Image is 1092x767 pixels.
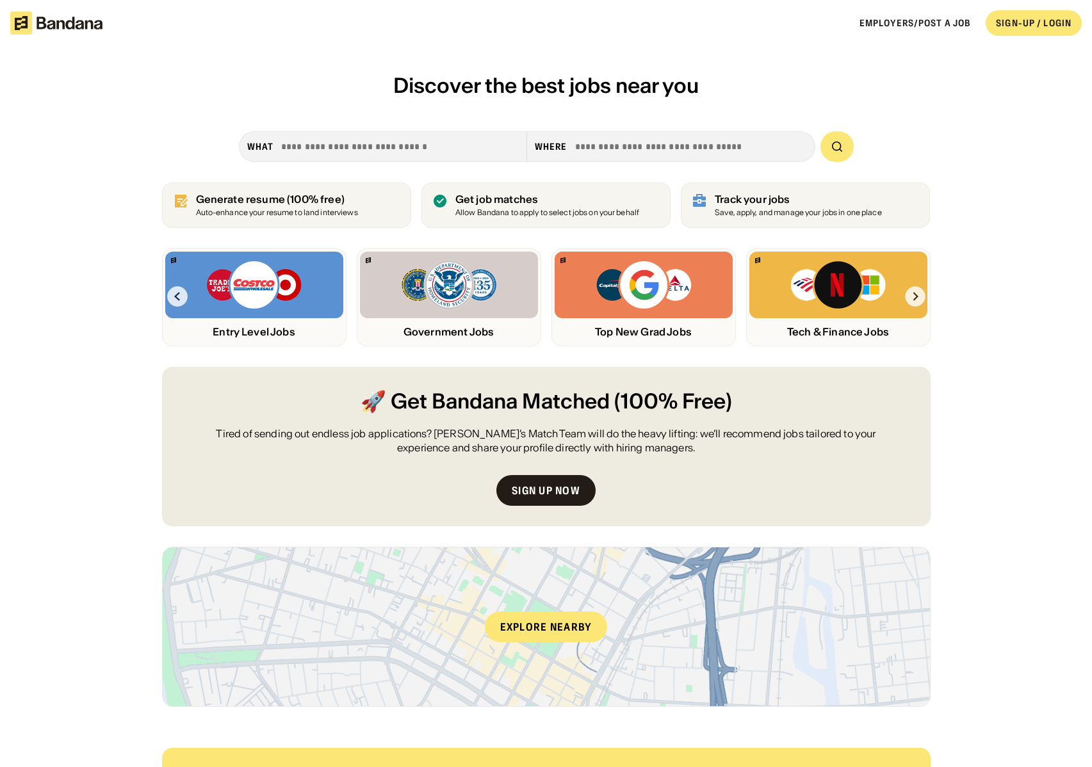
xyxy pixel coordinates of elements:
[996,17,1072,29] div: SIGN-UP / LOGIN
[512,485,580,496] div: Sign up now
[196,209,358,217] div: Auto-enhance your resume to land interviews
[287,193,345,206] span: (100% free)
[555,326,733,338] div: Top New Grad Jobs
[681,182,930,228] a: Track your jobs Save, apply, and manage your jobs in one place
[247,141,273,152] div: what
[206,259,303,311] img: Trader Joe’s, Costco, Target logos
[162,182,411,228] a: Generate resume (100% free)Auto-enhance your resume to land interviews
[163,547,930,706] a: Explore nearby
[595,259,692,311] img: Capital One, Google, Delta logos
[162,248,346,346] a: Bandana logoTrader Joe’s, Costco, Target logosEntry Level Jobs
[10,12,102,35] img: Bandana logotype
[535,141,567,152] div: Where
[400,259,498,311] img: FBI, DHS, MWRD logos
[455,209,639,217] div: Allow Bandana to apply to select jobs on your behalf
[496,475,596,506] a: Sign up now
[749,326,927,338] div: Tech & Finance Jobs
[455,193,639,206] div: Get job matches
[860,17,970,29] a: Employers/Post a job
[366,257,371,263] img: Bandana logo
[393,72,699,99] span: Discover the best jobs near you
[361,387,610,416] span: 🚀 Get Bandana Matched
[790,259,886,311] img: Bank of America, Netflix, Microsoft logos
[551,248,736,346] a: Bandana logoCapital One, Google, Delta logosTop New Grad Jobs
[193,426,900,455] div: Tired of sending out endless job applications? [PERSON_NAME]’s Match Team will do the heavy lifti...
[905,286,925,307] img: Right Arrow
[485,611,608,642] div: Explore nearby
[614,387,732,416] span: (100% Free)
[171,257,176,263] img: Bandana logo
[357,248,541,346] a: Bandana logoFBI, DHS, MWRD logosGovernment Jobs
[196,193,358,206] div: Generate resume
[560,257,566,263] img: Bandana logo
[165,326,343,338] div: Entry Level Jobs
[715,193,882,206] div: Track your jobs
[715,209,882,217] div: Save, apply, and manage your jobs in one place
[746,248,931,346] a: Bandana logoBank of America, Netflix, Microsoft logosTech & Finance Jobs
[360,326,538,338] div: Government Jobs
[755,257,760,263] img: Bandana logo
[421,182,671,228] a: Get job matches Allow Bandana to apply to select jobs on your behalf
[167,286,188,307] img: Left Arrow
